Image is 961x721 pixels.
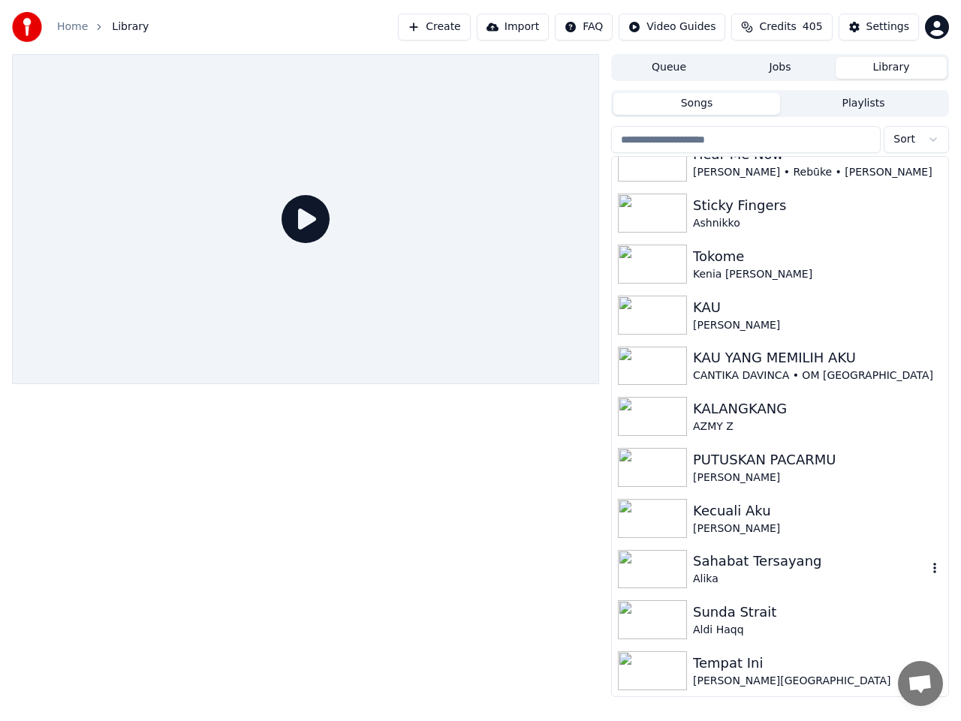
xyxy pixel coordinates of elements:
[725,57,836,79] button: Jobs
[893,132,915,147] span: Sort
[693,419,942,434] div: AZMY Z
[693,368,942,383] div: CANTIKA DAVINCA • OM [GEOGRAPHIC_DATA]
[693,623,942,638] div: Aldi Haqq
[898,661,943,706] div: Open chat
[477,14,549,41] button: Import
[693,347,942,368] div: KAU YANG MEMILIH AKU
[693,674,942,689] div: [PERSON_NAME][GEOGRAPHIC_DATA]
[57,20,88,35] a: Home
[866,20,909,35] div: Settings
[731,14,832,41] button: Credits405
[693,297,942,318] div: KAU
[693,521,942,536] div: [PERSON_NAME]
[613,57,725,79] button: Queue
[112,20,149,35] span: Library
[693,165,942,180] div: [PERSON_NAME] • Rebūke • [PERSON_NAME]
[693,318,942,333] div: [PERSON_NAME]
[693,246,942,267] div: Tokome
[780,93,947,115] button: Playlists
[693,602,942,623] div: Sunda Strait
[759,20,796,35] span: Credits
[613,93,780,115] button: Songs
[693,449,942,470] div: PUTUSKAN PACARMU
[693,572,927,587] div: Alika
[693,267,942,282] div: Kenia [PERSON_NAME]
[555,14,613,41] button: FAQ
[398,14,471,41] button: Create
[693,653,942,674] div: Tempat Ini
[693,195,942,216] div: Sticky Fingers
[693,216,942,231] div: Ashnikko
[619,14,725,41] button: Video Guides
[836,57,947,79] button: Library
[57,20,149,35] nav: breadcrumb
[839,14,919,41] button: Settings
[12,12,42,42] img: youka
[693,500,942,521] div: Kecuali Aku
[693,551,927,572] div: Sahabat Tersayang
[693,470,942,485] div: [PERSON_NAME]
[803,20,823,35] span: 405
[693,398,942,419] div: KALANGKANG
